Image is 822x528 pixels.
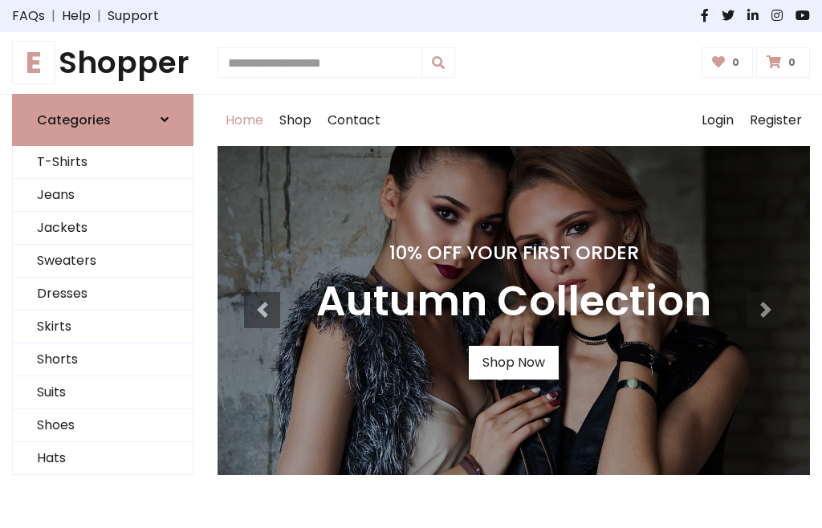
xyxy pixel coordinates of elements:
a: 0 [702,47,754,78]
a: Jeans [13,179,193,212]
h4: 10% Off Your First Order [316,242,711,264]
h1: Shopper [12,45,193,81]
a: Login [694,95,742,146]
h6: Categories [37,112,111,128]
a: Register [742,95,810,146]
span: 0 [784,55,800,70]
h3: Autumn Collection [316,277,711,327]
a: 0 [756,47,810,78]
a: Dresses [13,278,193,311]
span: | [45,6,62,26]
a: Help [62,6,91,26]
a: Shoes [13,409,193,442]
a: Sweaters [13,245,193,278]
span: E [12,41,55,84]
a: Contact [319,95,389,146]
a: Shop [271,95,319,146]
a: FAQs [12,6,45,26]
a: T-Shirts [13,146,193,179]
span: 0 [728,55,743,70]
a: Home [218,95,271,146]
a: Jackets [13,212,193,245]
a: Skirts [13,311,193,343]
a: Shop Now [469,346,559,380]
a: Hats [13,442,193,475]
a: EShopper [12,45,193,81]
a: Shorts [13,343,193,376]
a: Suits [13,376,193,409]
a: Categories [12,94,193,146]
span: | [91,6,108,26]
a: Support [108,6,159,26]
